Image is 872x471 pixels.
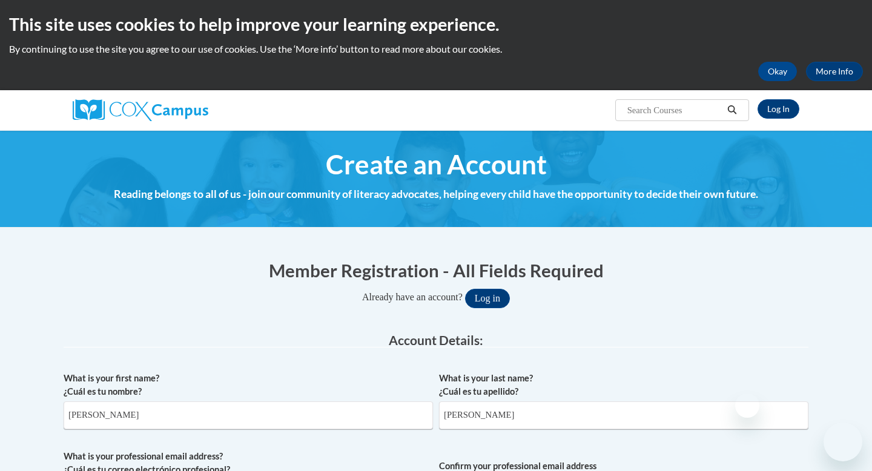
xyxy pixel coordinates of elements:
[824,423,862,461] iframe: Button to launch messaging window
[439,401,808,429] input: Metadata input
[758,62,797,81] button: Okay
[9,12,863,36] h2: This site uses cookies to help improve your learning experience.
[465,289,510,308] button: Log in
[723,103,741,117] button: Search
[73,99,208,121] img: Cox Campus
[9,42,863,56] p: By continuing to use the site you agree to our use of cookies. Use the ‘More info’ button to read...
[64,372,433,398] label: What is your first name? ¿Cuál es tu nombre?
[326,148,547,180] span: Create an Account
[439,372,808,398] label: What is your last name? ¿Cuál es tu apellido?
[64,401,433,429] input: Metadata input
[362,292,463,302] span: Already have an account?
[64,186,808,202] h4: Reading belongs to all of us - join our community of literacy advocates, helping every child have...
[758,99,799,119] a: Log In
[626,103,723,117] input: Search Courses
[735,394,759,418] iframe: Close message
[806,62,863,81] a: More Info
[64,258,808,283] h1: Member Registration - All Fields Required
[389,332,483,347] span: Account Details:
